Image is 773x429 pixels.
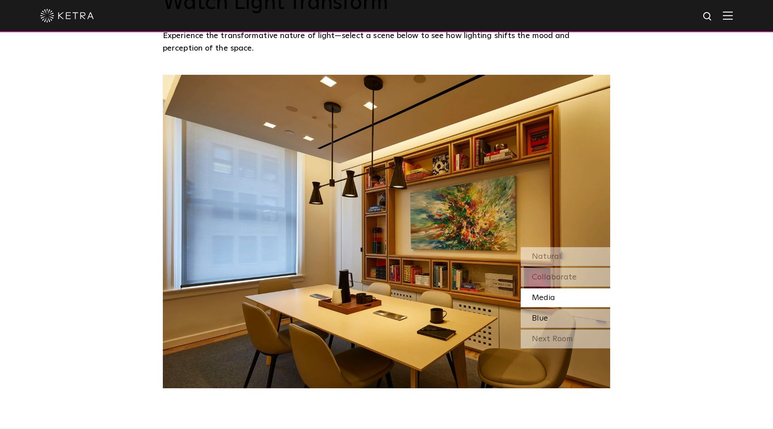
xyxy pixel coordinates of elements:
[521,330,610,348] div: Next Room
[40,9,94,22] img: ketra-logo-2019-white
[723,11,733,20] img: Hamburger%20Nav.svg
[532,253,561,261] span: Natural
[163,75,610,388] img: SS-Desktop-CEC-03
[532,273,577,281] span: Collaborate
[163,30,606,55] p: Experience the transformative nature of light—select a scene below to see how lighting shifts the...
[702,11,714,22] img: search icon
[532,294,555,302] span: Media
[532,314,548,322] span: Blue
